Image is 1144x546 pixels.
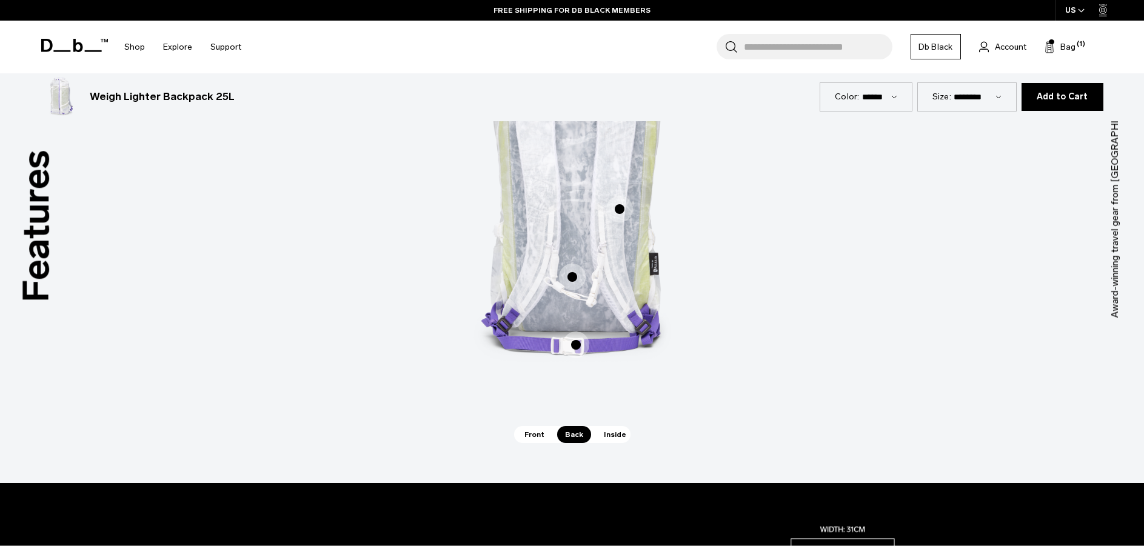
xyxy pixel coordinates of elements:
span: Account [995,41,1026,53]
span: Back [557,426,591,443]
span: Add to Cart [1037,92,1088,102]
a: Explore [163,25,192,68]
label: Color: [835,90,860,103]
label: Size: [932,90,951,103]
span: Bag [1060,41,1075,53]
a: FREE SHIPPING FOR DB BLACK MEMBERS [493,5,651,16]
a: Shop [124,25,145,68]
button: Bag (1) [1045,39,1075,54]
button: Add to Cart [1022,83,1103,111]
a: Support [210,25,241,68]
span: Front [517,426,552,443]
nav: Main Navigation [115,21,250,73]
h3: Weigh Lighter Backpack 25L [90,89,235,105]
h3: Features [8,150,64,302]
img: Weigh_Lighter_Backpack_25L_1.png [41,78,80,116]
span: Inside [596,426,634,443]
a: Db Black [911,34,961,59]
span: (1) [1077,39,1085,50]
a: Account [979,39,1026,54]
